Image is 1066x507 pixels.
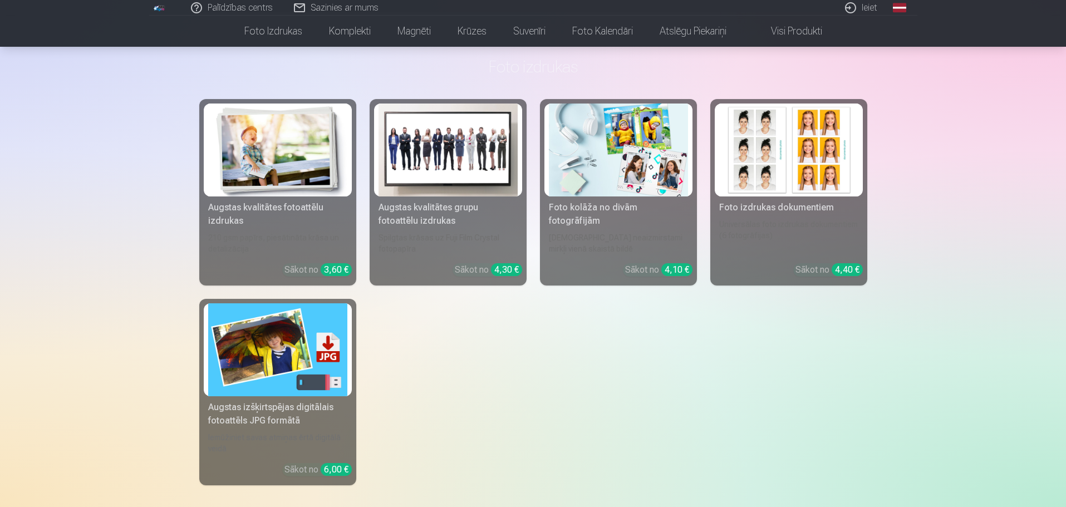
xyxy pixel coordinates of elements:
[384,16,444,47] a: Magnēti
[500,16,559,47] a: Suvenīri
[231,16,316,47] a: Foto izdrukas
[544,201,692,228] div: Foto kolāža no divām fotogrāfijām
[715,219,863,254] div: Universālas foto izdrukas dokumentiem (6 fotogrāfijas)
[544,232,692,254] div: [DEMOGRAPHIC_DATA] neaizmirstami mirkļi vienā skaistā bildē
[154,4,166,11] img: /fa1
[832,263,863,276] div: 4,40 €
[208,104,347,196] img: Augstas kvalitātes fotoattēlu izdrukas
[559,16,646,47] a: Foto kalendāri
[719,104,858,196] img: Foto izdrukas dokumentiem
[204,232,352,254] div: 210 gsm papīrs, piesātināta krāsa un detalizācija
[316,16,384,47] a: Komplekti
[204,432,352,454] div: Iemūžiniet savas atmiņas ērtā digitālā veidā
[208,303,347,396] img: Augstas izšķirtspējas digitālais fotoattēls JPG formātā
[208,57,858,77] h3: Foto izdrukas
[444,16,500,47] a: Krūzes
[625,263,692,277] div: Sākot no
[204,401,352,427] div: Augstas izšķirtspējas digitālais fotoattēls JPG formātā
[204,201,352,228] div: Augstas kvalitātes fotoattēlu izdrukas
[715,201,863,214] div: Foto izdrukas dokumentiem
[284,263,352,277] div: Sākot no
[710,99,867,286] a: Foto izdrukas dokumentiemFoto izdrukas dokumentiemUniversālas foto izdrukas dokumentiem (6 fotogr...
[321,463,352,476] div: 6,00 €
[740,16,836,47] a: Visi produkti
[646,16,740,47] a: Atslēgu piekariņi
[661,263,692,276] div: 4,10 €
[321,263,352,276] div: 3,60 €
[374,201,522,228] div: Augstas kvalitātes grupu fotoattēlu izdrukas
[540,99,697,286] a: Foto kolāža no divām fotogrāfijāmFoto kolāža no divām fotogrāfijām[DEMOGRAPHIC_DATA] neaizmirstam...
[199,299,356,485] a: Augstas izšķirtspējas digitālais fotoattēls JPG formātāAugstas izšķirtspējas digitālais fotoattēl...
[199,99,356,286] a: Augstas kvalitātes fotoattēlu izdrukasAugstas kvalitātes fotoattēlu izdrukas210 gsm papīrs, piesā...
[491,263,522,276] div: 4,30 €
[379,104,518,196] img: Augstas kvalitātes grupu fotoattēlu izdrukas
[455,263,522,277] div: Sākot no
[374,232,522,254] div: Spilgtas krāsas uz Fuji Film Crystal fotopapīra
[284,463,352,476] div: Sākot no
[795,263,863,277] div: Sākot no
[370,99,527,286] a: Augstas kvalitātes grupu fotoattēlu izdrukasAugstas kvalitātes grupu fotoattēlu izdrukasSpilgtas ...
[549,104,688,196] img: Foto kolāža no divām fotogrāfijām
